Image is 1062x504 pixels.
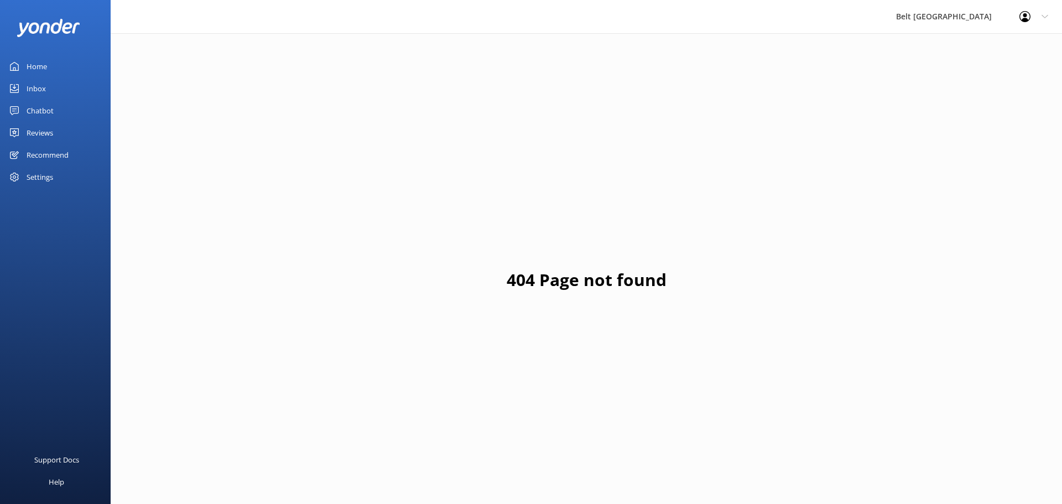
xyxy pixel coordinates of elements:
[49,471,64,493] div: Help
[34,449,79,471] div: Support Docs
[507,267,667,293] h1: 404 Page not found
[27,77,46,100] div: Inbox
[17,19,80,37] img: yonder-white-logo.png
[27,144,69,166] div: Recommend
[27,100,54,122] div: Chatbot
[27,122,53,144] div: Reviews
[27,55,47,77] div: Home
[27,166,53,188] div: Settings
